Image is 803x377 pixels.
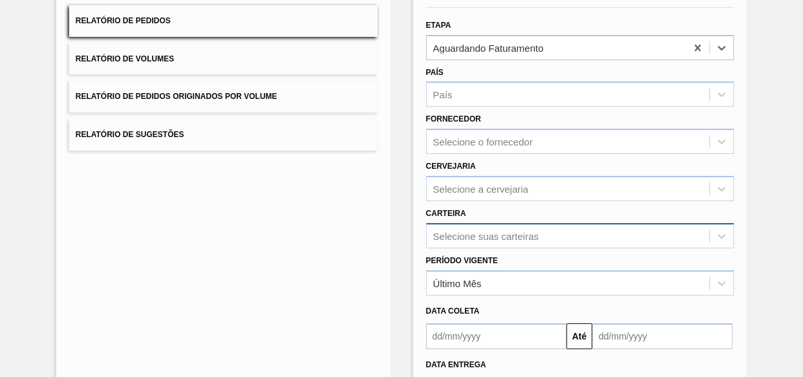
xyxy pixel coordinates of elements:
button: Relatório de Sugestões [69,119,378,151]
div: Aguardando Faturamento [433,42,544,53]
div: Selecione a cervejaria [433,183,529,194]
input: dd/mm/yyyy [426,323,566,349]
div: Selecione suas carteiras [433,230,539,241]
label: País [426,68,444,77]
button: Relatório de Pedidos Originados por Volume [69,81,378,113]
label: Carteira [426,209,466,218]
span: Relatório de Pedidos Originados por Volume [76,92,277,101]
input: dd/mm/yyyy [592,323,733,349]
span: Relatório de Sugestões [76,130,184,139]
label: Fornecedor [426,114,481,124]
label: Cervejaria [426,162,476,171]
button: Relatório de Volumes [69,43,378,75]
div: Último Mês [433,277,482,288]
label: Etapa [426,21,451,30]
span: Data coleta [426,307,480,316]
span: Data entrega [426,360,486,369]
span: Relatório de Pedidos [76,16,171,25]
span: Relatório de Volumes [76,54,174,63]
div: País [433,89,453,100]
button: Relatório de Pedidos [69,5,378,37]
label: Período Vigente [426,256,498,265]
button: Até [566,323,592,349]
div: Selecione o fornecedor [433,136,533,147]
